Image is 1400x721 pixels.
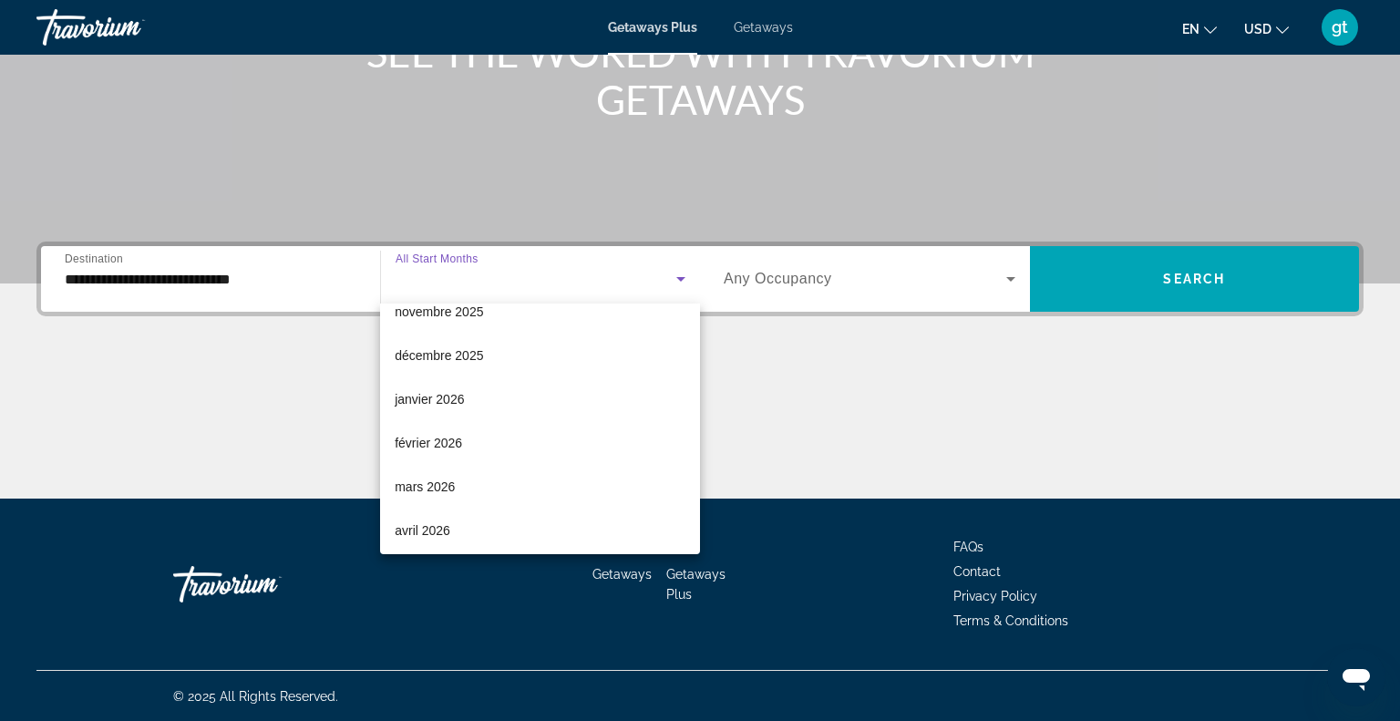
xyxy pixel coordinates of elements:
span: mars 2026 [395,476,455,498]
span: décembre 2025 [395,345,483,366]
span: novembre 2025 [395,301,483,323]
span: février 2026 [395,432,462,454]
iframe: Bouton de lancement de la fenêtre de messagerie [1327,648,1385,706]
span: janvier 2026 [395,388,464,410]
span: avril 2026 [395,520,450,541]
